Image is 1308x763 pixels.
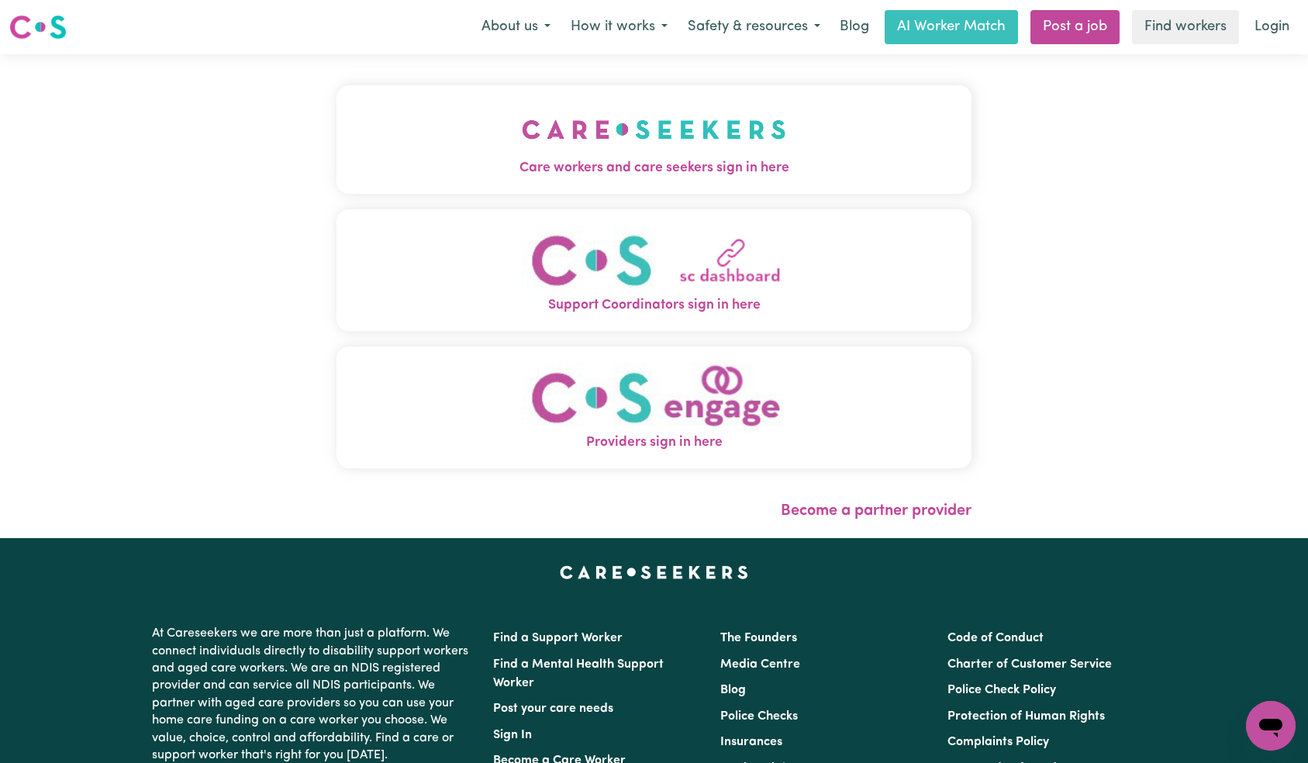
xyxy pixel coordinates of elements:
button: About us [471,11,561,43]
a: Charter of Customer Service [947,658,1112,671]
a: Media Centre [720,658,800,671]
span: Providers sign in here [336,433,972,453]
a: Police Check Policy [947,684,1056,696]
a: Post a job [1030,10,1120,44]
button: Support Coordinators sign in here [336,209,972,331]
img: Careseekers logo [9,13,67,41]
a: Login [1245,10,1299,44]
a: Become a partner provider [781,503,972,519]
span: Care workers and care seekers sign in here [336,158,972,178]
a: Insurances [720,736,782,748]
a: Code of Conduct [947,632,1044,644]
a: Careseekers logo [9,9,67,45]
a: AI Worker Match [885,10,1018,44]
a: Find workers [1132,10,1239,44]
a: Complaints Policy [947,736,1049,748]
button: Safety & resources [678,11,830,43]
a: Protection of Human Rights [947,710,1105,723]
a: Police Checks [720,710,798,723]
a: Find a Mental Health Support Worker [493,658,664,689]
a: Careseekers home page [560,566,748,578]
button: Care workers and care seekers sign in here [336,85,972,194]
span: Support Coordinators sign in here [336,295,972,316]
a: Blog [830,10,878,44]
a: Post your care needs [493,703,613,715]
a: Sign In [493,729,532,741]
iframe: Button to launch messaging window [1246,701,1296,751]
a: The Founders [720,632,797,644]
button: How it works [561,11,678,43]
a: Find a Support Worker [493,632,623,644]
button: Providers sign in here [336,347,972,468]
a: Blog [720,684,746,696]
